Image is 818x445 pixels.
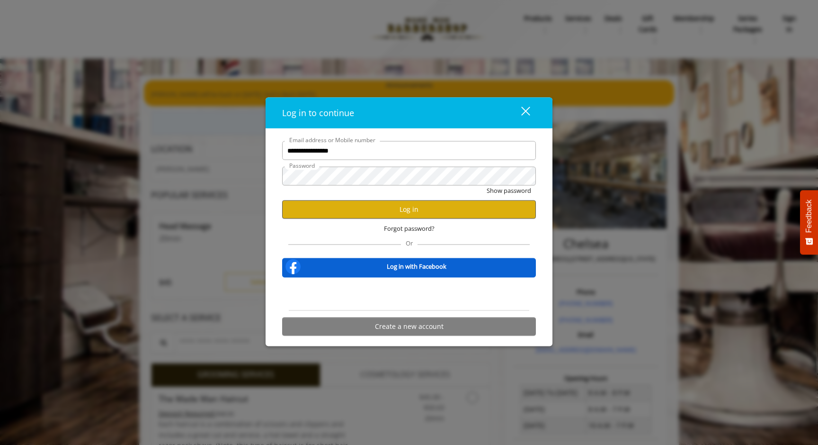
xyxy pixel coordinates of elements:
input: Password [282,167,536,186]
b: Log in with Facebook [387,262,446,272]
span: Log in to continue [282,107,354,118]
div: close dialog [510,106,529,120]
label: Password [285,161,320,170]
input: Email address or Mobile number [282,141,536,160]
img: facebook-logo [284,257,302,276]
label: Email address or Mobile number [285,136,380,145]
button: Log in [282,200,536,218]
span: Or [401,238,418,247]
iframe: Sign in with Google Button [361,283,457,304]
button: close dialog [504,103,536,123]
span: Feedback [805,200,813,233]
button: Create a new account [282,317,536,336]
button: Feedback - Show survey [800,190,818,254]
button: Show password [487,186,531,196]
span: Forgot password? [384,224,435,234]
